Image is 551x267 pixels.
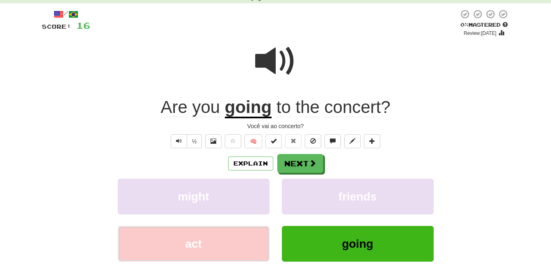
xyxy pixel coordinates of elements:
button: Discuss sentence (alt+u) [325,134,341,148]
div: Text-to-speech controls [169,134,202,148]
span: 0 % [460,21,469,28]
span: going [342,237,373,250]
button: going [282,226,434,262]
button: ½ [187,134,202,148]
span: might [178,190,209,203]
span: ? [272,97,391,117]
button: friends [282,179,434,214]
span: the [295,97,319,117]
button: Show image (alt+x) [205,134,222,148]
span: act [185,237,201,250]
button: Favorite sentence (alt+f) [225,134,241,148]
div: / [42,9,90,19]
span: Are [160,97,187,117]
span: concert [325,97,381,117]
button: Set this sentence to 100% Mastered (alt+m) [265,134,282,148]
span: you [192,97,220,117]
button: Ignore sentence (alt+i) [305,134,321,148]
span: friends [338,190,377,203]
button: Add to collection (alt+a) [364,134,380,148]
div: Você vai ao concerto? [42,122,510,130]
button: might [118,179,270,214]
span: Score: [42,23,71,30]
button: Explain [228,157,273,170]
button: Edit sentence (alt+d) [344,134,361,148]
u: going [225,97,272,118]
small: Review: [DATE] [464,30,496,36]
button: act [118,226,270,262]
span: to [277,97,291,117]
button: Play sentence audio (ctl+space) [171,134,187,148]
div: Mastered [459,21,510,29]
span: 16 [76,20,90,30]
button: Next [277,154,323,173]
button: Reset to 0% Mastered (alt+r) [285,134,302,148]
button: 🧠 [245,134,262,148]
